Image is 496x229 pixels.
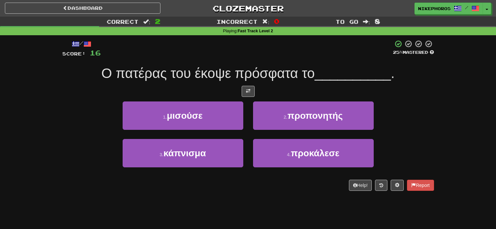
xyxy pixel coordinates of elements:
[393,50,403,55] span: 25 %
[393,50,434,55] div: Mastered
[274,17,279,25] span: 0
[291,148,339,158] span: προκάλεσε
[287,152,291,157] small: 4 .
[170,3,326,14] a: Clozemaster
[253,139,374,167] button: 4.προκάλεσε
[123,101,243,130] button: 1.μισούσε
[284,114,288,120] small: 2 .
[414,3,483,14] a: Nikephoros /
[62,51,86,56] span: Score:
[163,148,206,158] span: κάπνισμα
[363,19,370,24] span: :
[62,40,101,48] div: /
[143,19,150,24] span: :
[90,49,101,57] span: 16
[315,66,391,81] span: __________
[407,180,434,191] button: Report
[217,18,258,25] span: Incorrect
[107,18,139,25] span: Correct
[160,152,164,157] small: 3 .
[288,111,343,121] span: προπονητής
[167,111,203,121] span: μισούσε
[163,114,167,120] small: 1 .
[375,180,387,191] button: Round history (alt+y)
[375,17,380,25] span: 8
[253,101,374,130] button: 2.προπονητής
[391,66,395,81] span: .
[262,19,269,24] span: :
[242,86,255,97] button: Toggle translation (alt+t)
[418,6,451,11] span: Nikephoros
[238,29,273,33] strong: Fast Track Level 2
[349,180,372,191] button: Help!
[5,3,160,14] a: Dashboard
[123,139,243,167] button: 3.κάπνισμα
[155,17,160,25] span: 2
[336,18,358,25] span: To go
[101,66,315,81] span: Ο πατέρας του έκοψε πρόσφατα το
[465,5,468,10] span: /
